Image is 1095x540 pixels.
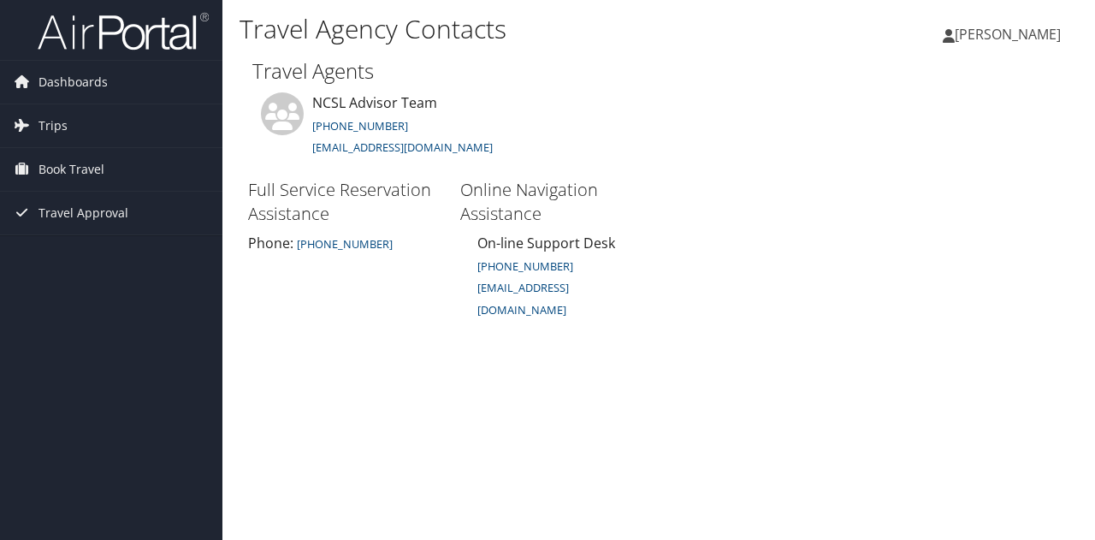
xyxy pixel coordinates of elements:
[477,277,569,318] a: [EMAIL_ADDRESS][DOMAIN_NAME]
[955,25,1061,44] span: [PERSON_NAME]
[252,56,1065,86] h2: Travel Agents
[477,234,615,252] span: On-line Support Desk
[38,148,104,191] span: Book Travel
[38,104,68,147] span: Trips
[248,233,443,253] div: Phone:
[477,258,573,274] a: [PHONE_NUMBER]
[312,139,493,155] a: [EMAIL_ADDRESS][DOMAIN_NAME]
[38,11,209,51] img: airportal-logo.png
[943,9,1078,60] a: [PERSON_NAME]
[248,178,443,226] h3: Full Service Reservation Assistance
[240,11,798,47] h1: Travel Agency Contacts
[297,236,393,252] small: [PHONE_NUMBER]
[477,280,569,317] small: [EMAIL_ADDRESS][DOMAIN_NAME]
[293,234,393,252] a: [PHONE_NUMBER]
[312,93,437,112] span: NCSL Advisor Team
[312,118,408,134] a: [PHONE_NUMBER]
[38,61,108,104] span: Dashboards
[38,192,128,234] span: Travel Approval
[460,178,655,226] h3: Online Navigation Assistance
